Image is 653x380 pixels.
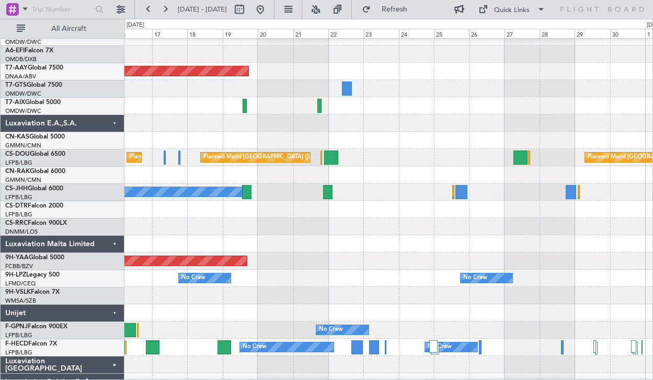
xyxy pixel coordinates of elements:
span: CS-RRC [5,220,28,226]
a: GMMN/CMN [5,142,41,149]
span: CS-DOU [5,151,30,157]
span: A6-EFI [5,48,25,54]
a: OMDB/DXB [5,55,37,63]
span: Refresh [373,6,417,13]
span: 9H-YAA [5,255,29,261]
span: T7-AIX [5,99,25,106]
a: LFPB/LBG [5,349,32,356]
div: Planned Maint [GEOGRAPHIC_DATA] ([GEOGRAPHIC_DATA]) [130,149,294,165]
input: Trip Number [32,2,92,17]
div: 28 [540,29,575,38]
a: LFPB/LBG [5,331,32,339]
a: CS-DTRFalcon 2000 [5,203,63,209]
div: 17 [152,29,187,38]
a: GMMN/CMN [5,176,41,184]
div: Planned Maint [GEOGRAPHIC_DATA] ([GEOGRAPHIC_DATA]) [203,149,368,165]
button: Refresh [357,1,420,18]
div: 24 [399,29,434,38]
a: LFPB/LBG [5,159,32,167]
a: F-HECDFalcon 7X [5,341,57,347]
span: T7-GTS [5,82,27,88]
span: CS-DTR [5,203,28,209]
div: 16 [117,29,152,38]
a: CN-KASGlobal 5000 [5,134,65,140]
span: 9H-VSLK [5,289,31,295]
div: [DATE] [127,21,144,30]
span: CN-RAK [5,168,30,175]
a: CS-DOUGlobal 6500 [5,151,65,157]
a: 9H-YAAGlobal 5000 [5,255,64,261]
div: 22 [328,29,363,38]
a: LFPB/LBG [5,211,32,218]
div: No Crew [243,339,267,355]
div: 30 [610,29,645,38]
span: CS-JHH [5,186,28,192]
div: 20 [258,29,293,38]
a: T7-AIXGlobal 5000 [5,99,61,106]
a: WMSA/SZB [5,297,36,305]
a: CS-RRCFalcon 900LX [5,220,67,226]
div: 26 [469,29,504,38]
span: 9H-LPZ [5,272,26,278]
a: LFPB/LBG [5,193,32,201]
span: All Aircraft [27,25,110,32]
a: CN-RAKGlobal 6000 [5,168,65,175]
div: Quick Links [494,5,530,16]
a: F-GPNJFalcon 900EX [5,324,67,330]
a: 9H-LPZLegacy 500 [5,272,60,278]
div: 23 [363,29,398,38]
span: F-HECD [5,341,28,347]
div: 18 [187,29,222,38]
div: No Crew [428,339,452,355]
a: CS-JHHGlobal 6000 [5,186,63,192]
div: 19 [223,29,258,38]
button: Quick Links [473,1,551,18]
div: 21 [293,29,328,38]
div: No Crew [319,322,343,338]
div: No Crew [181,270,205,286]
div: No Crew [463,270,487,286]
a: T7-AAYGlobal 7500 [5,65,63,71]
a: T7-GTSGlobal 7500 [5,82,62,88]
button: All Aircraft [12,20,113,37]
span: F-GPNJ [5,324,28,330]
span: T7-AAY [5,65,28,71]
a: A6-EFIFalcon 7X [5,48,53,54]
a: 9H-VSLKFalcon 7X [5,289,60,295]
a: OMDW/DWC [5,107,41,115]
a: LFMD/CEQ [5,280,36,287]
div: 27 [505,29,540,38]
a: DNAA/ABV [5,73,36,80]
div: 29 [575,29,610,38]
a: DNMM/LOS [5,228,38,236]
a: OMDW/DWC [5,90,41,98]
span: CN-KAS [5,134,29,140]
span: [DATE] - [DATE] [178,5,227,14]
a: FCBB/BZV [5,262,33,270]
a: OMDW/DWC [5,38,41,46]
div: 25 [434,29,469,38]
